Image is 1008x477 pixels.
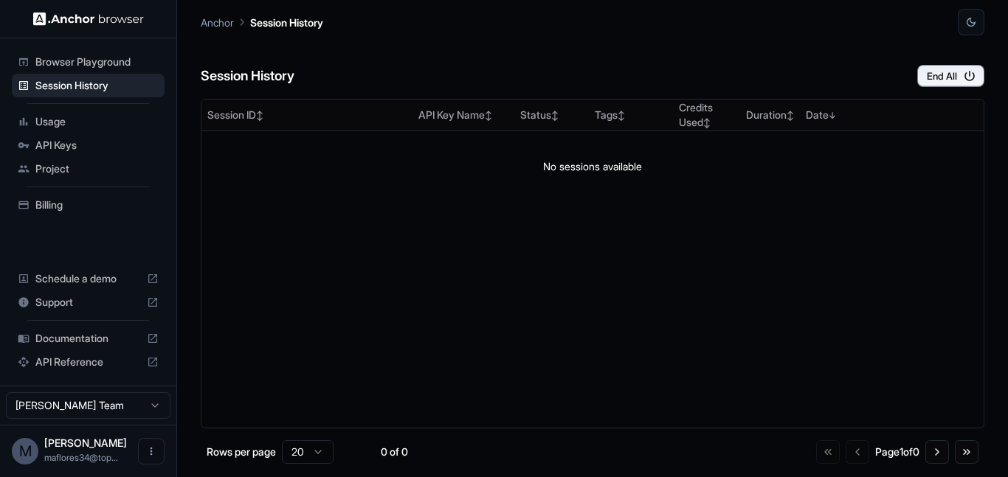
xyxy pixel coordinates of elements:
div: Browser Playground [12,50,165,74]
p: Rows per page [207,445,276,459]
div: Page 1 of 0 [875,445,919,459]
span: ↓ [829,110,836,121]
span: Manuel Flores [44,436,127,449]
span: API Reference [35,355,141,369]
div: Date [806,108,901,122]
span: Usage [35,114,159,129]
div: M [12,438,38,464]
div: Billing [12,193,165,217]
div: Schedule a demo [12,267,165,290]
div: Session History [12,74,165,97]
span: ↕ [618,110,625,121]
span: ↕ [551,110,559,121]
div: Status [520,108,583,122]
button: End All [917,65,984,87]
div: API Key Name [418,108,508,122]
img: Anchor Logo [33,12,144,26]
span: ↕ [703,117,711,128]
span: Documentation [35,331,141,346]
td: No sessions available [201,131,984,202]
button: Open menu [138,438,165,464]
span: ↕ [485,110,492,121]
div: Usage [12,110,165,133]
div: Credits Used [679,100,734,130]
span: Support [35,295,141,310]
span: Billing [35,198,159,212]
span: API Keys [35,138,159,153]
div: Support [12,290,165,314]
p: Anchor [201,15,234,30]
div: Tags [595,108,667,122]
span: Schedule a demo [35,271,141,286]
span: ↕ [787,110,794,121]
span: Browser Playground [35,55,159,69]
p: Session History [250,15,323,30]
span: Session History [35,78,159,93]
span: ↕ [256,110,263,121]
div: API Keys [12,133,165,157]
span: maflores34@toppenish.wednet.edu [44,452,118,463]
div: Duration [746,108,794,122]
div: 0 of 0 [357,445,431,459]
div: Project [12,157,165,181]
h6: Session History [201,66,294,87]
span: Project [35,161,159,176]
nav: breadcrumb [201,14,323,30]
div: API Reference [12,350,165,374]
div: Documentation [12,327,165,350]
div: Session ID [207,108,407,122]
